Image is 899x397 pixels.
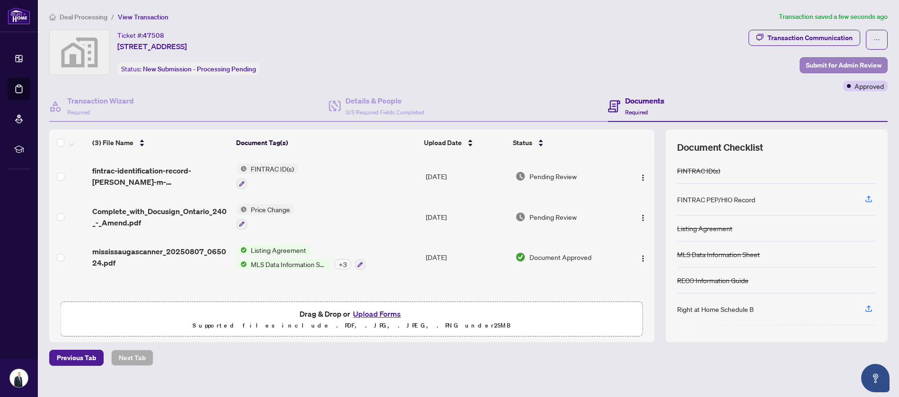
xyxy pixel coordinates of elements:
span: Approved [855,81,884,91]
button: Open asap [861,364,890,392]
td: [DATE] [422,237,511,278]
button: Next Tab [111,350,153,366]
td: [DATE] [422,156,511,197]
button: Logo [635,250,651,265]
h4: Transaction Wizard [67,95,134,106]
span: Required [67,109,90,116]
span: MLS Data Information Sheet [247,259,331,269]
p: Supported files include .PDF, .JPG, .JPEG, .PNG under 25 MB [67,320,637,331]
span: Upload Date [424,138,462,148]
div: Right at Home Schedule B [677,304,754,314]
button: Upload Forms [350,308,404,320]
img: Profile Icon [10,369,28,387]
img: Status Icon [237,164,247,174]
div: MLS Data Information Sheet [677,249,760,259]
span: ellipsis [873,36,880,43]
span: Listing Agreement [247,245,310,255]
span: (3) File Name [92,138,133,148]
th: Status [509,129,620,156]
div: Listing Agreement [677,223,732,233]
img: Document Status [515,252,526,262]
span: View Transaction [118,13,168,21]
div: FINTRAC PEP/HIO Record [677,194,755,205]
button: Previous Tab [49,350,104,366]
img: svg%3e [50,30,109,75]
span: Price Change [247,204,294,215]
span: Required [625,109,648,116]
span: Pending Review [529,171,577,181]
th: (3) File Name [88,129,232,156]
img: Status Icon [237,245,247,255]
li: / [111,11,114,22]
button: Status IconFINTRAC ID(s) [237,164,298,189]
span: Pending Review [529,212,577,222]
div: + 3 [335,259,351,269]
div: Status: [117,62,260,75]
img: Logo [639,255,647,262]
img: Logo [639,214,647,222]
img: Document Status [515,212,526,222]
img: Document Status [515,171,526,181]
span: Drag & Drop or [300,308,404,320]
th: Upload Date [420,129,509,156]
th: Document Tag(s) [232,129,420,156]
div: Ticket #: [117,30,164,41]
span: Submit for Admin Review [806,58,881,73]
button: Transaction Communication [749,30,860,46]
article: Transaction saved a few seconds ago [779,11,888,22]
span: mississaugascanner_20250807_065024.pdf [92,246,229,268]
img: Logo [639,174,647,181]
span: Document Approved [529,252,591,262]
span: New Submission - Processing Pending [143,65,256,73]
button: Submit for Admin Review [800,57,888,73]
button: Logo [635,169,651,184]
h4: Documents [625,95,664,106]
span: Deal Processing [60,13,107,21]
span: home [49,14,56,20]
button: Status IconPrice Change [237,204,294,230]
span: Previous Tab [57,350,96,365]
span: 47508 [143,31,164,40]
span: Drag & Drop orUpload FormsSupported files include .PDF, .JPG, .JPEG, .PNG under25MB [61,302,643,337]
td: [DATE] [422,197,511,237]
img: Status Icon [237,259,247,269]
span: Document Checklist [677,141,763,154]
img: logo [8,7,30,25]
button: Status IconListing AgreementStatus IconMLS Data Information Sheet+3 [237,245,365,270]
div: Transaction Communication [767,30,853,45]
span: [STREET_ADDRESS] [117,41,187,52]
span: fintrac-identification-record-[PERSON_NAME]-m-[PERSON_NAME]-20250814-044802.pdf [92,165,229,188]
button: Logo [635,209,651,224]
span: FINTRAC ID(s) [247,164,298,174]
div: RECO Information Guide [677,275,749,285]
h4: Details & People [345,95,424,106]
div: FINTRAC ID(s) [677,165,720,176]
span: Complete_with_Docusign_Ontario_240_-_Amend.pdf [92,206,229,228]
img: Status Icon [237,204,247,215]
span: Status [513,138,532,148]
span: 3/3 Required Fields Completed [345,109,424,116]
